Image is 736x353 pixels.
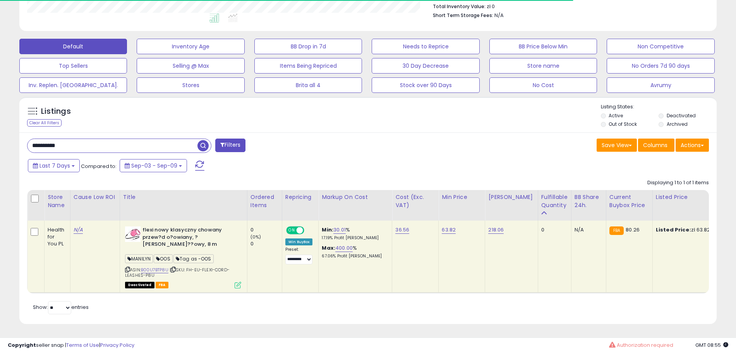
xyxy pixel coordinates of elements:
div: Cost (Exc. VAT) [395,193,435,209]
p: 17.19% Profit [PERSON_NAME] [322,235,386,241]
button: No Cost [489,77,597,93]
button: Brita all 4 [254,77,362,93]
div: Listed Price [656,193,723,201]
button: Filters [215,139,245,152]
th: The percentage added to the cost of goods (COGS) that forms the calculator for Min & Max prices. [319,190,392,221]
a: 400.00 [335,244,353,252]
div: seller snap | | [8,342,134,349]
b: flexi nowy klasyczny chowany przew?d o?owiany, ?[PERSON_NAME]??owy, 8 m [142,226,237,250]
span: OFF [303,227,316,234]
div: % [322,245,386,259]
span: Columns [643,141,667,149]
span: MANILYN [125,254,153,263]
button: Default [19,39,127,54]
span: 80.26 [626,226,640,233]
div: ASIN: [125,226,241,288]
div: N/A [575,226,600,233]
div: 0 [250,240,282,247]
button: Needs to Reprice [372,39,479,54]
div: Cause Low ROI [74,193,117,201]
button: Actions [676,139,709,152]
button: Save View [597,139,637,152]
b: Min: [322,226,333,233]
button: BB Price Below Min [489,39,597,54]
strong: Copyright [8,341,36,349]
button: Non Competitive [607,39,714,54]
label: Deactivated [667,112,696,119]
span: ON [287,227,297,234]
span: Sep-03 - Sep-09 [131,162,177,170]
button: Stores [137,77,244,93]
div: Store Name [48,193,67,209]
div: % [322,226,386,241]
div: zł 63.82 [656,226,720,233]
label: Active [609,112,623,119]
a: 218.06 [488,226,504,234]
p: Listing States: [601,103,717,111]
div: [PERSON_NAME] [488,193,534,201]
button: Inventory Age [137,39,244,54]
button: Inv. Replen. [GEOGRAPHIC_DATA]. [19,77,127,93]
button: BB Drop in 7d [254,39,362,54]
small: (0%) [250,234,261,240]
span: All listings that are unavailable for purchase on Amazon for any reason other than out-of-stock [125,282,154,288]
span: OOS [154,254,173,263]
div: Health for You PL [48,226,64,248]
h5: Listings [41,106,71,117]
span: | SKU: FH-EU-FLEXI-CORD-LEASHES-P8U [125,267,230,278]
span: Tag as -OOS [173,254,214,263]
div: Fulfillable Quantity [541,193,568,209]
div: Markup on Cost [322,193,389,201]
button: Sep-03 - Sep-09 [120,159,187,172]
div: Current Buybox Price [609,193,649,209]
button: Last 7 Days [28,159,80,172]
span: Authorization required [617,341,673,349]
th: CSV column name: cust_attr_5_Cause Low ROI [70,190,120,221]
div: Repricing [285,193,316,201]
span: FBA [156,282,169,288]
span: 2025-09-17 08:55 GMT [695,341,728,349]
label: Out of Stock [609,121,637,127]
a: 63.82 [442,226,456,234]
label: Archived [667,121,688,127]
a: B00U7BTP8U [141,267,168,273]
div: Clear All Filters [27,119,62,127]
b: Short Term Storage Fees: [433,12,493,19]
a: N/A [74,226,83,234]
div: BB Share 24h. [575,193,603,209]
button: 30 Day Decrease [372,58,479,74]
a: Terms of Use [66,341,99,349]
button: Items Being Repriced [254,58,362,74]
div: Win BuyBox [285,238,313,245]
button: Top Sellers [19,58,127,74]
small: FBA [609,226,624,235]
li: zł 0 [433,1,703,10]
button: No Orders 7d 90 days [607,58,714,74]
button: Avrumy [607,77,714,93]
button: Selling @ Max [137,58,244,74]
button: Columns [638,139,674,152]
p: 67.06% Profit [PERSON_NAME] [322,254,386,259]
a: Privacy Policy [100,341,134,349]
button: Store name [489,58,597,74]
a: 30.01 [333,226,346,234]
button: Stock over 90 Days [372,77,479,93]
div: Ordered Items [250,193,279,209]
div: Min Price [442,193,482,201]
span: N/A [494,12,504,19]
span: Compared to: [81,163,117,170]
b: Max: [322,244,335,252]
b: Total Inventory Value: [433,3,486,10]
div: 0 [541,226,565,233]
div: Preset: [285,247,313,264]
b: Listed Price: [656,226,691,233]
img: 41eJAcaA1mL._SL40_.jpg [125,226,141,242]
span: Last 7 Days [39,162,70,170]
div: 0 [250,226,282,233]
div: Title [123,193,244,201]
span: Show: entries [33,303,89,311]
div: Displaying 1 to 1 of 1 items [647,179,709,187]
a: 36.56 [395,226,409,234]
